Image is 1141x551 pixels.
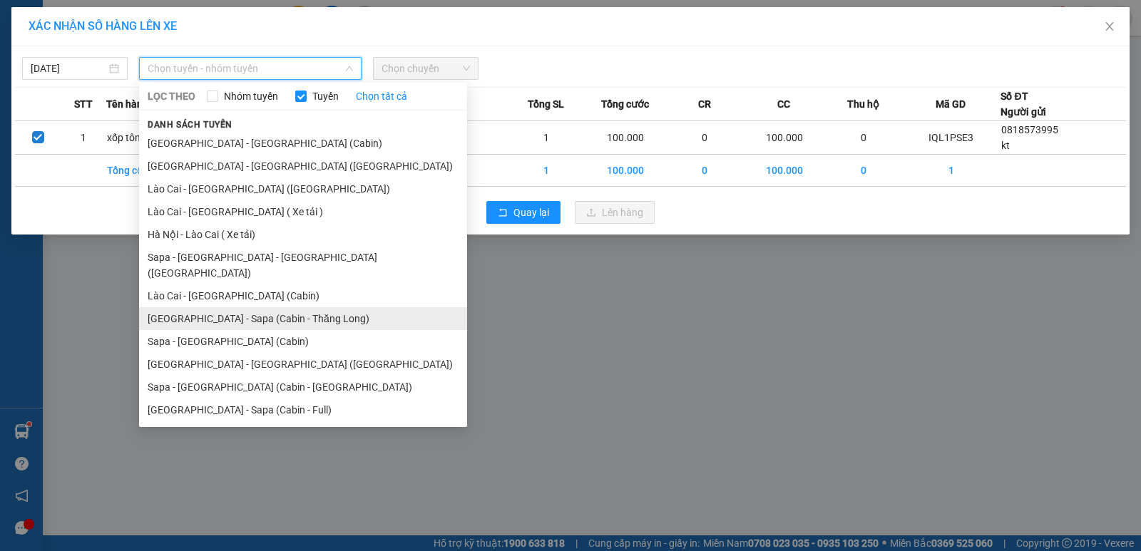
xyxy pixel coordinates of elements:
[139,398,467,421] li: [GEOGRAPHIC_DATA] - Sapa (Cabin - Full)
[508,155,584,187] td: 1
[139,132,467,155] li: [GEOGRAPHIC_DATA] - [GEOGRAPHIC_DATA] (Cabin)
[8,11,79,83] img: logo.jpg
[106,96,148,112] span: Tên hàng
[148,58,353,79] span: Chọn tuyến - nhóm tuyến
[106,155,183,187] td: Tổng cộng
[86,34,174,57] b: Sao Việt
[743,121,826,155] td: 100.000
[1001,124,1058,135] span: 0818573995
[777,96,790,112] span: CC
[508,121,584,155] td: 1
[8,83,115,106] h2: IQL1PSE3
[584,155,667,187] td: 100.000
[1090,7,1130,47] button: Close
[698,96,711,112] span: CR
[431,121,508,155] td: ---
[382,58,470,79] span: Chọn chuyến
[356,88,407,104] a: Chọn tất cả
[61,121,106,155] td: 1
[486,201,561,224] button: rollbackQuay lại
[139,223,467,246] li: Hà Nội - Lào Cai ( Xe tải)
[74,96,93,112] span: STT
[190,11,344,35] b: [DOMAIN_NAME]
[139,246,467,284] li: Sapa - [GEOGRAPHIC_DATA] - [GEOGRAPHIC_DATA] ([GEOGRAPHIC_DATA])
[575,201,655,224] button: uploadLên hàng
[528,96,564,112] span: Tổng SL
[667,121,743,155] td: 0
[1001,140,1010,151] span: kt
[936,96,966,112] span: Mã GD
[139,155,467,177] li: [GEOGRAPHIC_DATA] - [GEOGRAPHIC_DATA] ([GEOGRAPHIC_DATA])
[825,155,901,187] td: 0
[667,155,743,187] td: 0
[901,155,1001,187] td: 1
[847,96,879,112] span: Thu hộ
[1104,21,1115,32] span: close
[743,155,826,187] td: 100.000
[139,330,467,353] li: Sapa - [GEOGRAPHIC_DATA] (Cabin)
[139,307,467,330] li: [GEOGRAPHIC_DATA] - Sapa (Cabin - Thăng Long)
[29,19,177,33] span: XÁC NHẬN SỐ HÀNG LÊN XE
[139,200,467,223] li: Lào Cai - [GEOGRAPHIC_DATA] ( Xe tải )
[31,61,106,76] input: 15/09/2025
[307,88,344,104] span: Tuyến
[584,121,667,155] td: 100.000
[218,88,284,104] span: Nhóm tuyến
[825,121,901,155] td: 0
[139,353,467,376] li: [GEOGRAPHIC_DATA] - [GEOGRAPHIC_DATA] ([GEOGRAPHIC_DATA])
[148,88,195,104] span: LỌC THEO
[601,96,649,112] span: Tổng cước
[139,118,241,131] span: Danh sách tuyến
[106,121,183,155] td: xốp tôm chết
[139,376,467,398] li: Sapa - [GEOGRAPHIC_DATA] (Cabin - [GEOGRAPHIC_DATA])
[75,83,344,172] h2: VP Nhận: VP Hàng LC
[1001,88,1046,120] div: Số ĐT Người gửi
[498,207,508,219] span: rollback
[139,177,467,200] li: Lào Cai - [GEOGRAPHIC_DATA] ([GEOGRAPHIC_DATA])
[139,284,467,307] li: Lào Cai - [GEOGRAPHIC_DATA] (Cabin)
[901,121,1001,155] td: IQL1PSE3
[345,64,354,73] span: down
[513,205,549,220] span: Quay lại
